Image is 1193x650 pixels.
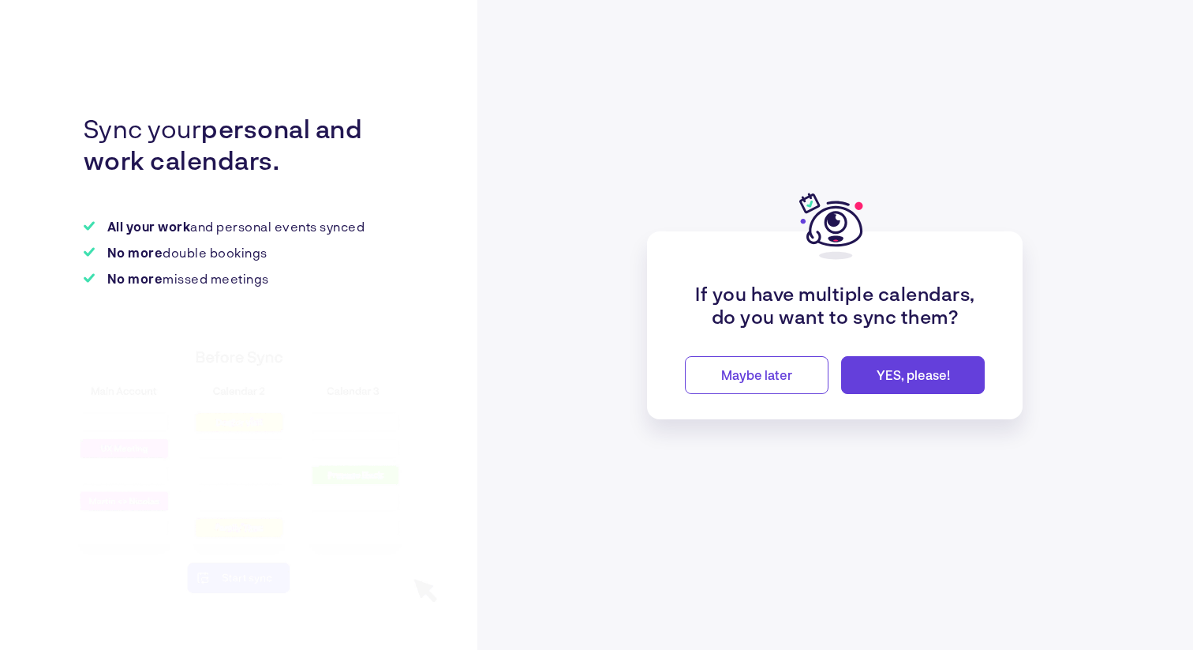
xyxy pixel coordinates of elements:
strong: No more [107,271,163,286]
span: YES, please! [877,367,950,382]
strong: All your work [107,219,191,234]
p: missed meetings [107,271,269,286]
span: Maybe later [721,367,792,382]
img: Prompt Logo [799,190,870,261]
p: If you have multiple calendars, do you want to sync them? [685,282,985,328]
strong: No more [107,245,163,260]
button: Maybe later [685,356,828,394]
p: double bookings [107,245,267,260]
button: YES, please! [841,356,985,394]
strong: personal and work calendars. [84,113,363,175]
p: Sync your [84,112,417,175]
p: and personal events synced [107,219,365,234]
img: anim_sync.gif [40,321,441,620]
